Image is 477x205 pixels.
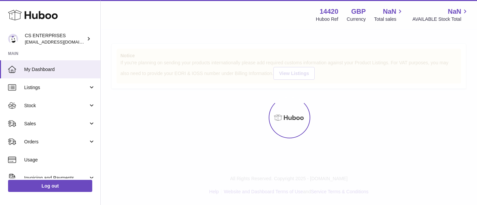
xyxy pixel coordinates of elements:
a: NaN Total sales [374,7,404,22]
span: Orders [24,139,88,145]
span: My Dashboard [24,66,95,73]
span: Total sales [374,16,404,22]
img: internalAdmin-14420@internal.huboo.com [8,34,18,44]
strong: GBP [351,7,366,16]
strong: 14420 [320,7,338,16]
span: [EMAIL_ADDRESS][DOMAIN_NAME] [25,39,99,45]
span: NaN [448,7,461,16]
span: AVAILABLE Stock Total [412,16,469,22]
span: NaN [383,7,396,16]
div: CS ENTERPRISES [25,32,85,45]
span: Usage [24,157,95,163]
span: Listings [24,84,88,91]
span: Stock [24,102,88,109]
div: Huboo Ref [316,16,338,22]
div: Currency [347,16,366,22]
span: Invoicing and Payments [24,175,88,181]
a: NaN AVAILABLE Stock Total [412,7,469,22]
span: Sales [24,121,88,127]
a: Log out [8,180,92,192]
